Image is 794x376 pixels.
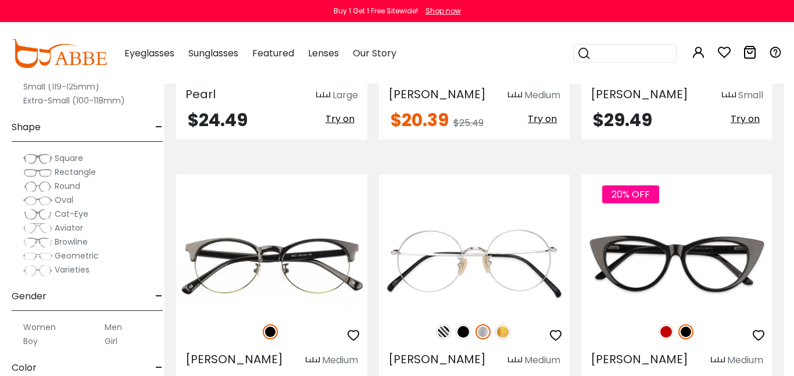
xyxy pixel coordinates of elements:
span: $29.49 [593,108,652,133]
span: [PERSON_NAME] [388,351,486,367]
span: $20.39 [391,108,449,133]
span: Round [55,180,80,192]
span: Rectangle [55,166,96,178]
span: Cat-Eye [55,208,88,220]
img: Geometric.png [23,250,52,262]
span: Shape [12,113,41,141]
span: [PERSON_NAME] [591,86,688,102]
img: Cat-Eye.png [23,209,52,220]
span: Eyeglasses [124,46,174,60]
span: Try on [326,112,355,126]
span: 20% OFF [602,185,659,203]
span: Try on [528,112,557,126]
label: Boy [23,334,38,348]
span: Geometric [55,250,99,262]
span: Varieties [55,264,90,275]
span: - [155,113,163,141]
span: Sunglasses [188,46,238,60]
img: Rectangle.png [23,167,52,178]
span: $24.49 [188,108,248,133]
label: Girl [105,334,117,348]
a: Shop now [420,6,461,16]
img: Silver Zoe - Titanium ,Adjust Nose Pads [379,216,570,311]
span: Browline [55,236,88,248]
img: Aviator.png [23,223,52,234]
span: Featured [252,46,294,60]
label: Men [105,320,122,334]
img: abbeglasses.com [12,39,107,68]
img: Gold [495,324,510,339]
button: Try on [524,112,560,127]
img: size ruler [722,91,736,100]
span: [PERSON_NAME] [388,86,486,102]
img: Square.png [23,153,52,164]
span: Aviator [55,222,83,234]
img: Round.png [23,181,52,192]
img: size ruler [508,91,522,100]
label: Small (119-125mm) [23,80,99,94]
div: Medium [727,353,763,367]
span: [PERSON_NAME] [591,351,688,367]
span: Square [55,152,83,164]
span: Oval [55,194,73,206]
img: size ruler [508,356,522,365]
div: Shop now [425,6,461,16]
img: Black Luna - Combination,Metal,TR ,Adjust Nose Pads [176,216,367,311]
img: Black Nora - Acetate ,Universal Bridge Fit [581,216,772,311]
div: Medium [322,353,358,367]
span: $25.49 [453,116,484,130]
img: Oval.png [23,195,52,206]
button: Try on [727,112,763,127]
img: Varieties.png [23,264,52,277]
img: Browline.png [23,237,52,248]
img: size ruler [306,356,320,365]
span: - [155,282,163,310]
img: Pattern [436,324,451,339]
span: Our Story [353,46,396,60]
span: Pearl [185,86,216,102]
span: [PERSON_NAME] [185,351,283,367]
img: size ruler [711,356,725,365]
img: Silver [475,324,491,339]
img: Black [456,324,471,339]
div: Small [738,88,763,102]
span: Lenses [308,46,339,60]
span: Gender [12,282,47,310]
div: Medium [524,88,560,102]
button: Try on [322,112,358,127]
img: Black [263,324,278,339]
div: Large [332,88,358,102]
div: Medium [524,353,560,367]
label: Extra-Small (100-118mm) [23,94,125,108]
label: Women [23,320,56,334]
div: Buy 1 Get 1 Free Sitewide! [334,6,418,16]
img: Red [659,324,674,339]
span: Try on [731,112,760,126]
img: Black [678,324,693,339]
img: size ruler [316,91,330,100]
